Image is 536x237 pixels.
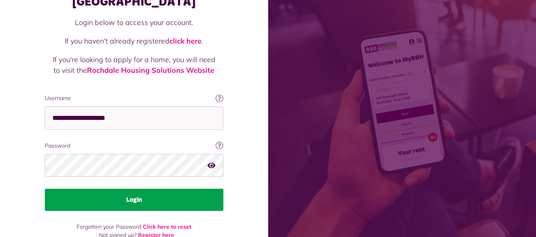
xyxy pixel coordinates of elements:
[45,189,223,211] button: Login
[45,142,223,150] label: Password
[143,223,191,230] a: Click here to reset
[169,36,202,46] a: click here
[53,36,215,46] p: If you haven't already registered .
[87,66,214,75] a: Rochdale Housing Solutions Website
[45,94,223,102] label: Username
[53,54,215,76] p: If you're looking to apply for a home, you will need to visit the
[77,223,141,230] span: Forgotten your Password
[53,17,215,28] p: Login below to access your account.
